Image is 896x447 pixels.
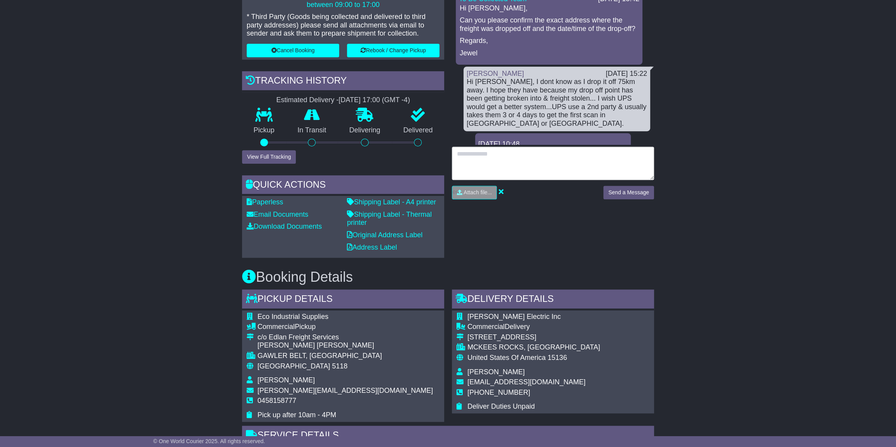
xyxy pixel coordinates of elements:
a: Shipping Label - A4 printer [347,198,436,206]
span: Commercial [467,323,505,331]
div: [DATE] 17:00 (GMT -4) [338,96,410,104]
p: Jewel [460,49,639,58]
div: [STREET_ADDRESS] [467,333,600,342]
span: 15136 [548,354,567,361]
div: MCKEES ROCKS, [GEOGRAPHIC_DATA] [467,343,600,352]
span: United States Of America [467,354,546,361]
h3: Booking Details [242,269,654,285]
p: * Third Party (Goods being collected and delivered to third party addresses) please send all atta... [247,13,439,38]
p: Delivering [338,126,392,135]
a: Shipping Label - Thermal printer [347,211,432,227]
div: GAWLER BELT, [GEOGRAPHIC_DATA] [257,352,433,360]
div: Pickup [257,323,433,331]
a: Email Documents [247,211,308,218]
a: Download Documents [247,223,322,230]
button: View Full Tracking [242,150,296,164]
a: Original Address Label [347,231,422,239]
p: Hi [PERSON_NAME], [460,4,639,13]
span: [PERSON_NAME] [467,368,525,376]
span: 5118 [332,362,347,370]
button: Send a Message [603,186,654,199]
div: c/o Edlan Freight Services [257,333,433,342]
span: © One World Courier 2025. All rights reserved. [153,438,265,444]
p: Pickup [242,126,286,135]
span: [PERSON_NAME] [257,376,315,384]
p: Delivered [392,126,445,135]
a: [PERSON_NAME] [467,70,524,77]
div: Tracking history [242,71,444,92]
p: Can you please confirm the exact address where the freight was dropped off and the date/time of t... [460,16,639,33]
div: [DATE] 10:48 [478,140,628,149]
span: [EMAIL_ADDRESS][DOMAIN_NAME] [467,378,585,386]
span: [PERSON_NAME][EMAIL_ADDRESS][DOMAIN_NAME] [257,387,433,394]
div: Service Details [242,426,654,447]
span: [PERSON_NAME] Electric Inc [467,313,561,320]
div: [DATE] 15:22 [606,70,647,78]
p: Regards, [460,37,639,45]
a: Paperless [247,198,283,206]
span: Eco Industrial Supplies [257,313,328,320]
span: Pick up after 10am - 4PM [257,411,336,419]
span: Deliver Duties Unpaid [467,402,535,410]
span: 0458158777 [257,397,296,404]
button: Rebook / Change Pickup [347,44,439,57]
div: Quick Actions [242,175,444,196]
button: Cancel Booking [247,44,339,57]
div: Delivery Details [452,289,654,310]
div: Estimated Delivery - [242,96,444,104]
div: Delivery [467,323,600,331]
div: Pickup Details [242,289,444,310]
p: In Transit [286,126,338,135]
div: [PERSON_NAME] [PERSON_NAME] [257,341,433,350]
span: [GEOGRAPHIC_DATA] [257,362,330,370]
span: Commercial [257,323,295,331]
span: [PHONE_NUMBER] [467,389,530,396]
a: Address Label [347,243,397,251]
div: Hi [PERSON_NAME], I dont know as I drop it off 75km away. I hope they have because my drop off po... [467,78,647,128]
